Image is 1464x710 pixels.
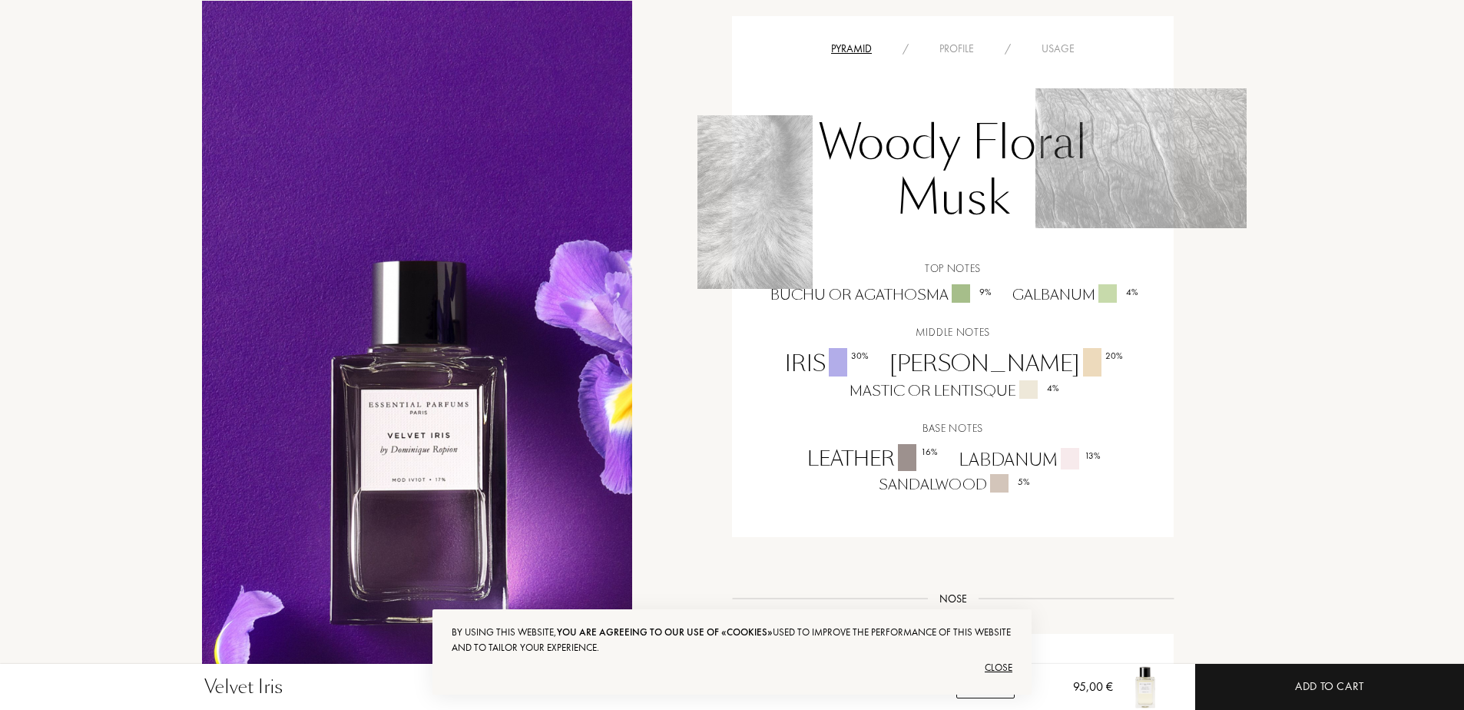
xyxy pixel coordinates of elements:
[816,41,887,57] div: Pyramid
[1295,678,1364,695] div: Add to cart
[947,448,1110,473] div: Labdanum
[557,625,773,639] span: you are agreeing to our use of «cookies»
[878,348,1132,380] div: [PERSON_NAME]
[1122,664,1168,710] img: Velvet Iris
[1048,678,1113,710] div: 95,00 €
[452,655,1012,680] div: Close
[744,324,1162,340] div: Middle notes
[1085,449,1101,463] div: 13 %
[452,625,1012,655] div: By using this website, used to improve the performance of this website and to tailor your experie...
[1026,41,1090,57] div: Usage
[744,260,1162,277] div: Top notes
[1018,475,1030,489] div: 5 %
[759,284,1001,305] div: Buchu or Agathosma
[204,673,283,701] div: Velvet Iris
[796,444,947,474] div: Leather
[989,41,1026,57] div: /
[838,380,1068,401] div: Mastic or Lentisque
[1035,88,1247,228] img: QUAKZ28RJD6AL_1.png
[851,349,869,363] div: 30 %
[744,420,1162,436] div: Base notes
[887,41,924,57] div: /
[924,41,989,57] div: Profile
[979,285,992,299] div: 9 %
[1001,284,1148,305] div: Galbanum
[1126,285,1138,299] div: 4 %
[773,348,878,380] div: Iris
[1105,349,1123,363] div: 20 %
[697,115,813,289] img: QUAKZ28RJD6AL_2.png
[744,108,1162,241] div: Woody Floral Musk
[867,474,1039,495] div: Sandalwood
[921,445,938,459] div: 16 %
[1047,381,1059,395] div: 4 %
